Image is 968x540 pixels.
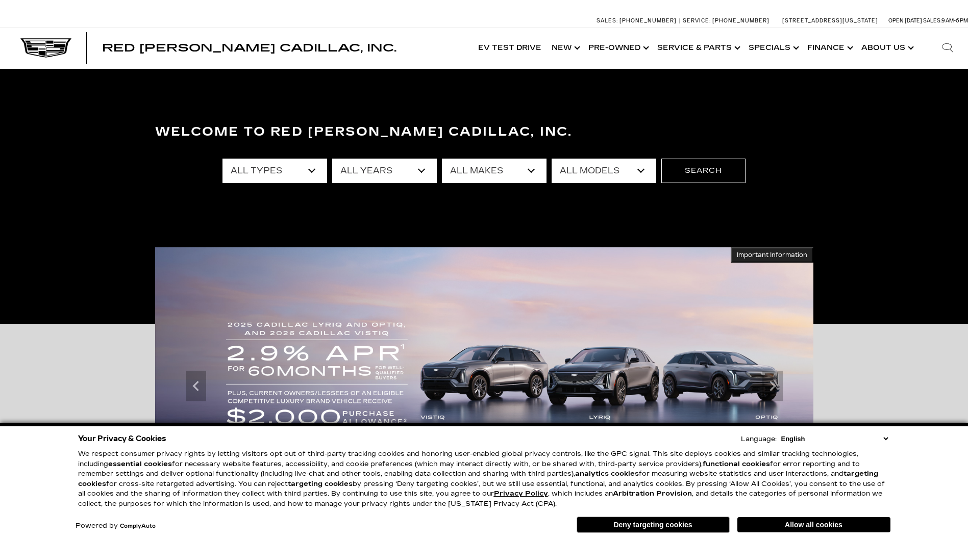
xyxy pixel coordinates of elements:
[222,159,327,183] select: Filter by type
[613,490,692,498] strong: Arbitration Provision
[186,371,206,401] div: Previous
[20,38,71,58] img: Cadillac Dark Logo with Cadillac White Text
[552,159,656,183] select: Filter by model
[494,490,548,498] a: Privacy Policy
[102,42,396,54] span: Red [PERSON_NAME] Cadillac, Inc.
[779,434,890,444] select: Language Select
[332,159,437,183] select: Filter by year
[741,436,777,443] div: Language:
[473,28,547,68] a: EV Test Drive
[575,470,639,478] strong: analytics cookies
[923,17,941,24] span: Sales:
[78,470,878,488] strong: targeting cookies
[155,122,813,142] h3: Welcome to Red [PERSON_NAME] Cadillac, Inc.
[856,28,917,68] a: About Us
[583,28,652,68] a: Pre-Owned
[78,449,890,509] p: We respect consumer privacy rights by letting visitors opt out of third-party tracking cookies an...
[597,17,618,24] span: Sales:
[108,460,172,468] strong: essential cookies
[802,28,856,68] a: Finance
[762,371,783,401] div: Next
[679,18,772,23] a: Service: [PHONE_NUMBER]
[743,28,802,68] a: Specials
[577,517,730,533] button: Deny targeting cookies
[76,523,156,529] div: Powered by
[888,17,922,24] span: Open [DATE]
[442,159,547,183] select: Filter by make
[120,523,156,529] a: ComplyAuto
[941,17,968,24] span: 9 AM-6 PM
[703,460,770,468] strong: functional cookies
[661,159,746,183] button: Search
[619,17,677,24] span: [PHONE_NUMBER]
[102,43,396,53] a: Red [PERSON_NAME] Cadillac, Inc.
[683,17,711,24] span: Service:
[597,18,679,23] a: Sales: [PHONE_NUMBER]
[288,480,353,488] strong: targeting cookies
[652,28,743,68] a: Service & Parts
[78,431,166,446] span: Your Privacy & Cookies
[737,517,890,532] button: Allow all cookies
[782,17,878,24] a: [STREET_ADDRESS][US_STATE]
[731,247,813,263] button: Important Information
[737,251,807,259] span: Important Information
[155,247,813,525] img: 2025 Cadillac LYRIQ, OPTIQ, and 2026 VISTIQ. 2.9% APR for 60 months plus $2,000 purchase allowance.
[712,17,770,24] span: [PHONE_NUMBER]
[547,28,583,68] a: New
